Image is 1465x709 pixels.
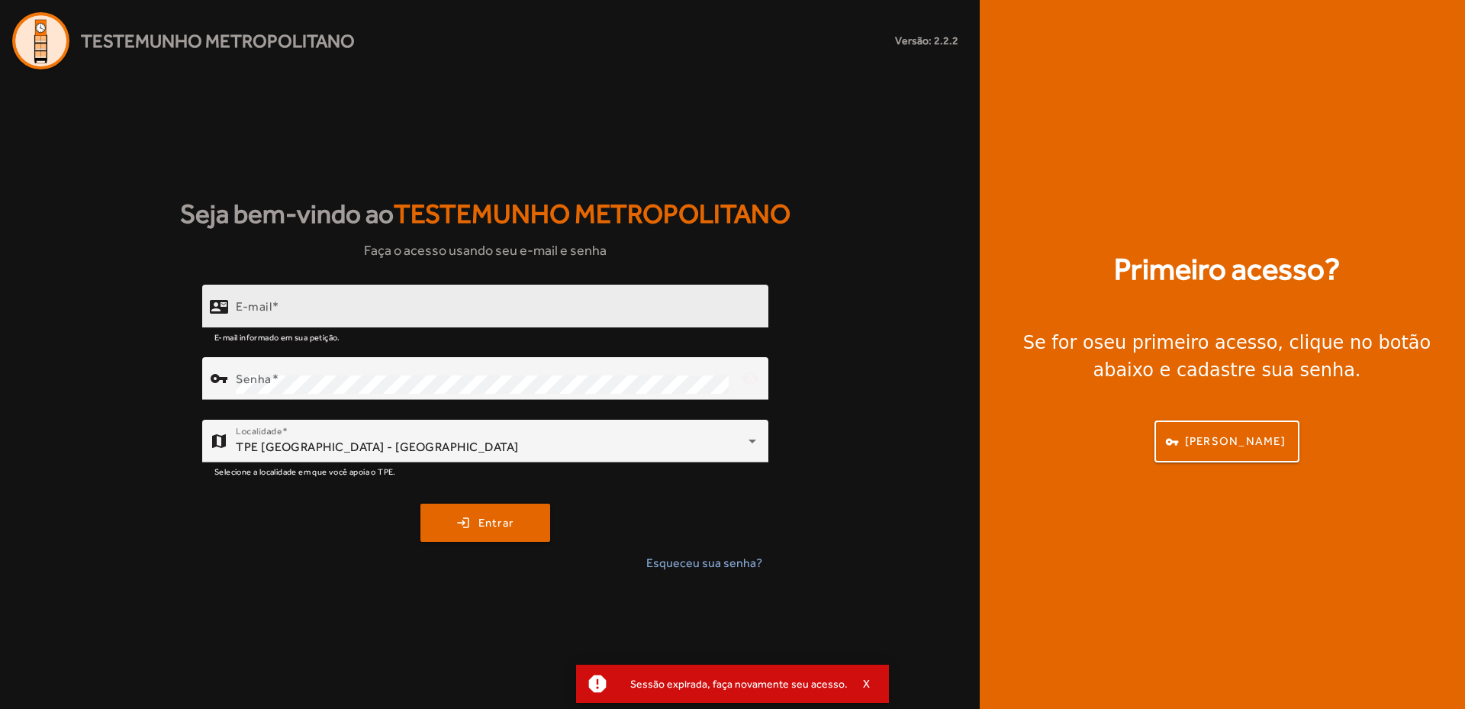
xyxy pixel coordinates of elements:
[1154,421,1299,462] button: [PERSON_NAME]
[236,372,272,386] mat-label: Senha
[364,240,607,260] span: Faça o acesso usando seu e-mail e senha
[1114,247,1340,292] strong: Primeiro acesso?
[12,12,69,69] img: Logo Agenda
[236,440,519,454] span: TPE [GEOGRAPHIC_DATA] - [GEOGRAPHIC_DATA]
[848,677,886,691] button: X
[863,677,871,691] span: X
[81,27,355,55] span: Testemunho Metropolitano
[618,673,848,694] div: Sessão expirada, faça novamente seu acesso.
[236,426,282,437] mat-label: Localidade
[895,33,958,49] small: Versão: 2.2.2
[586,672,609,695] mat-icon: report
[420,504,550,542] button: Entrar
[236,299,272,314] mat-label: E-mail
[478,514,514,532] span: Entrar
[1094,332,1278,353] strong: seu primeiro acesso
[180,194,790,234] strong: Seja bem-vindo ao
[998,329,1456,384] div: Se for o , clique no botão abaixo e cadastre sua senha.
[646,554,762,572] span: Esqueceu sua senha?
[214,462,396,479] mat-hint: Selecione a localidade em que você apoia o TPE.
[1185,433,1286,450] span: [PERSON_NAME]
[214,328,340,345] mat-hint: E-mail informado em sua petição.
[210,432,228,450] mat-icon: map
[394,198,790,229] span: Testemunho Metropolitano
[732,360,768,397] mat-icon: visibility_off
[210,298,228,316] mat-icon: contact_mail
[210,369,228,388] mat-icon: vpn_key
